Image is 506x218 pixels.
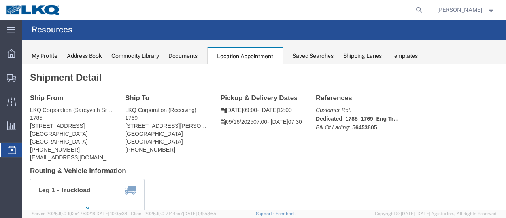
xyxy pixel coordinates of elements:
a: Support [256,211,276,216]
iframe: FS Legacy Container [22,64,506,210]
div: Shipping Lanes [343,52,382,60]
span: Server: 2025.19.0-192a4753216 [32,211,127,216]
div: My Profile [32,52,57,60]
div: Saved Searches [293,52,334,60]
span: [DATE] 10:05:38 [95,211,127,216]
div: Address Book [67,52,102,60]
h4: Resources [32,20,72,40]
div: Documents [168,52,198,60]
span: Client: 2025.19.0-7f44ea7 [131,211,216,216]
img: logo [6,4,61,16]
span: Copyright © [DATE]-[DATE] Agistix Inc., All Rights Reserved [375,210,497,217]
span: [DATE] 09:58:55 [183,211,216,216]
div: Location Appointment [207,47,283,65]
div: Commodity Library [111,52,159,60]
span: Marc Metzger [437,6,482,14]
button: [PERSON_NAME] [437,5,495,15]
a: Feedback [276,211,296,216]
div: Templates [391,52,418,60]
